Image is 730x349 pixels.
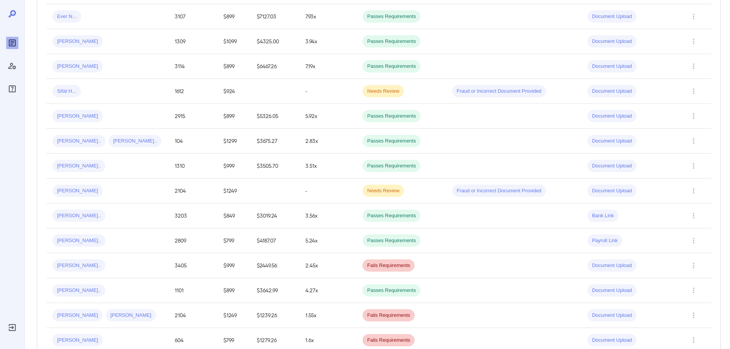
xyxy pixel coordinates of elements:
span: Passes Requirements [363,212,420,220]
span: [PERSON_NAME].. [52,162,105,170]
td: $899 [217,278,251,303]
td: $3019.24 [251,203,299,228]
td: $924 [217,79,251,104]
td: 2.45x [299,253,356,278]
td: $999 [217,154,251,179]
span: Ever N... [52,13,81,20]
span: Document Upload [587,262,636,269]
span: Document Upload [587,63,636,70]
span: [PERSON_NAME] [52,187,103,195]
td: $999 [217,253,251,278]
button: Row Actions [687,160,700,172]
td: $4187.07 [251,228,299,253]
td: - [299,79,356,104]
span: Document Upload [587,287,636,294]
td: 5.24x [299,228,356,253]
td: 3107 [169,4,217,29]
td: 1.55x [299,303,356,328]
span: [PERSON_NAME].. [52,212,105,220]
span: Passes Requirements [363,38,420,45]
span: Bank Link [587,212,618,220]
div: Manage Users [6,60,18,72]
button: Row Actions [687,110,700,122]
span: [PERSON_NAME] [52,337,103,344]
td: 1309 [169,29,217,54]
button: Row Actions [687,35,700,48]
span: Passes Requirements [363,138,420,145]
button: Row Actions [687,135,700,147]
td: $4325.00 [251,29,299,54]
span: [PERSON_NAME] [52,113,103,120]
td: $1299 [217,129,251,154]
td: $799 [217,228,251,253]
td: $3505.70 [251,154,299,179]
td: $1249 [217,303,251,328]
button: Row Actions [687,334,700,346]
span: Document Upload [587,38,636,45]
span: Fails Requirements [363,337,415,344]
span: Passes Requirements [363,287,420,294]
td: $1249 [217,179,251,203]
span: Passes Requirements [363,113,420,120]
span: Document Upload [587,13,636,20]
td: 2104 [169,303,217,328]
span: Fails Requirements [363,262,415,269]
span: Fraud or Incorrect Document Provided [452,187,546,195]
span: [PERSON_NAME] [52,312,103,319]
div: Log Out [6,321,18,334]
button: Row Actions [687,210,700,222]
td: 2.83x [299,129,356,154]
td: $899 [217,54,251,79]
span: Sifat H... [52,88,81,95]
td: 1310 [169,154,217,179]
td: 5.92x [299,104,356,129]
span: Passes Requirements [363,13,420,20]
span: Fraud or Incorrect Document Provided [452,88,546,95]
span: [PERSON_NAME].. [52,262,105,269]
span: [PERSON_NAME].. [52,287,105,294]
td: 4.27x [299,278,356,303]
button: Row Actions [687,185,700,197]
span: [PERSON_NAME] [106,312,156,319]
span: Document Upload [587,88,636,95]
td: $3675.27 [251,129,299,154]
div: FAQ [6,83,18,95]
td: 1101 [169,278,217,303]
span: Document Upload [587,312,636,319]
button: Row Actions [687,234,700,247]
td: 104 [169,129,217,154]
td: 3203 [169,203,217,228]
td: $1099 [217,29,251,54]
td: 3114 [169,54,217,79]
td: $899 [217,4,251,29]
span: [PERSON_NAME].. [52,138,105,145]
td: - [299,179,356,203]
td: 7.93x [299,4,356,29]
button: Row Actions [687,309,700,321]
td: $3642.99 [251,278,299,303]
button: Row Actions [687,60,700,72]
div: Reports [6,37,18,49]
span: [PERSON_NAME] [52,38,103,45]
button: Row Actions [687,85,700,97]
td: $1239.26 [251,303,299,328]
span: Payroll Link [587,237,622,244]
td: $899 [217,104,251,129]
td: 1612 [169,79,217,104]
span: Fails Requirements [363,312,415,319]
span: Document Upload [587,138,636,145]
td: 2915 [169,104,217,129]
button: Row Actions [687,10,700,23]
span: Document Upload [587,337,636,344]
td: 7.19x [299,54,356,79]
span: Passes Requirements [363,237,420,244]
button: Row Actions [687,284,700,297]
td: $6467.26 [251,54,299,79]
span: Document Upload [587,113,636,120]
td: $7127.03 [251,4,299,29]
span: [PERSON_NAME].. [108,138,161,145]
span: Passes Requirements [363,162,420,170]
td: $2449.56 [251,253,299,278]
td: 2809 [169,228,217,253]
button: Row Actions [687,259,700,272]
